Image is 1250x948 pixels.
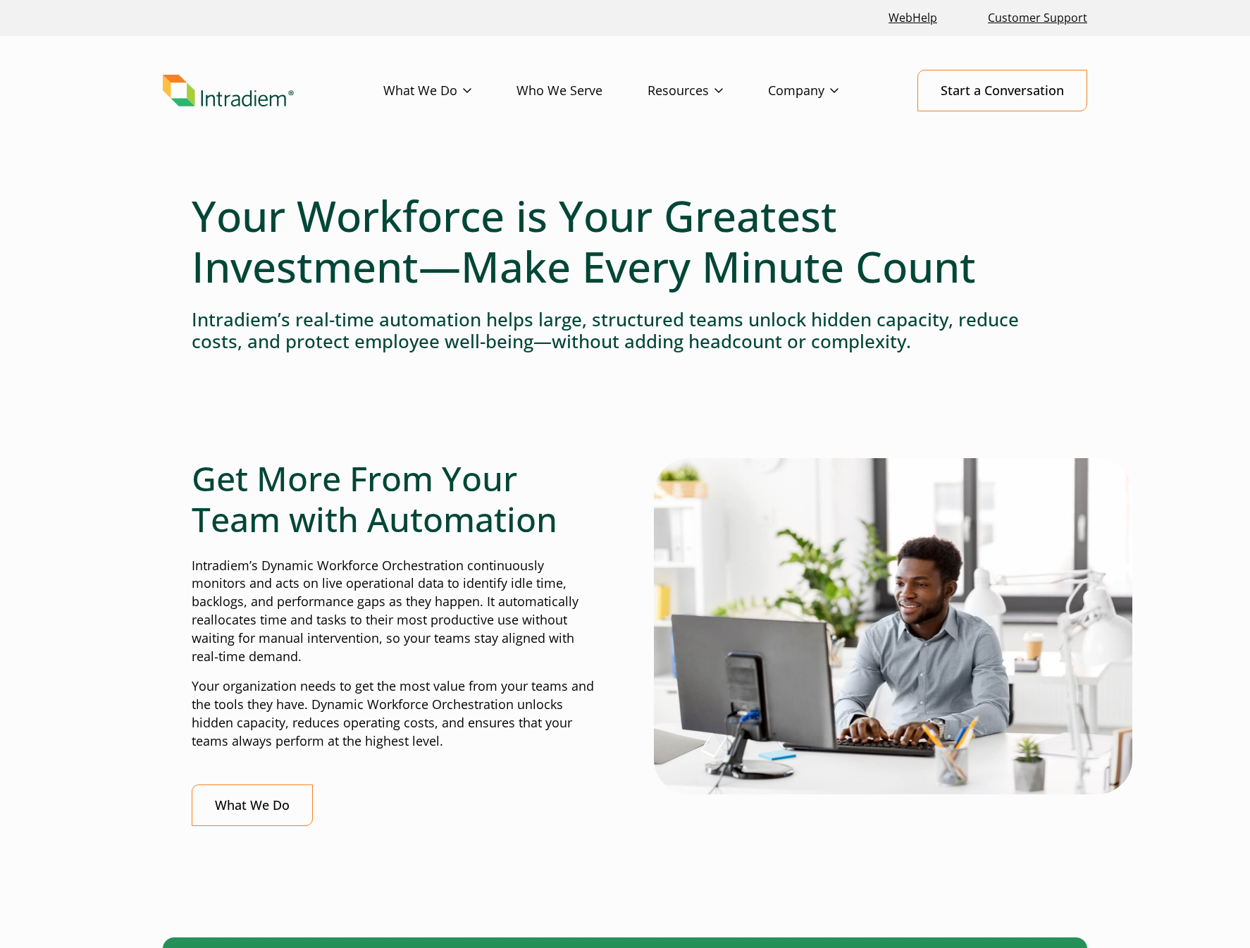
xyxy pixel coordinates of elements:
a: Company [768,70,884,111]
a: Start a Conversation [917,70,1087,111]
img: Intradiem [163,75,294,107]
h4: Intradiem’s real-time automation helps large, structured teams unlock hidden capacity, reduce cos... [192,309,1058,352]
a: Who We Serve [516,70,648,111]
h1: Your Workforce is Your Greatest Investment—Make Every Minute Count [192,190,1058,292]
a: What We Do [192,784,313,826]
img: Man typing on computer with real-time automation [654,458,1132,794]
a: What We Do [383,70,516,111]
a: Link opens in a new window [883,3,943,33]
p: Intradiem’s Dynamic Workforce Orchestration continuously monitors and acts on live operational da... [192,557,596,666]
a: Customer Support [982,3,1093,33]
h2: Get More From Your Team with Automation [192,458,596,539]
a: Resources [648,70,768,111]
a: Link to homepage of Intradiem [163,75,383,107]
p: Your organization needs to get the most value from your teams and the tools they have. Dynamic Wo... [192,677,596,751]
